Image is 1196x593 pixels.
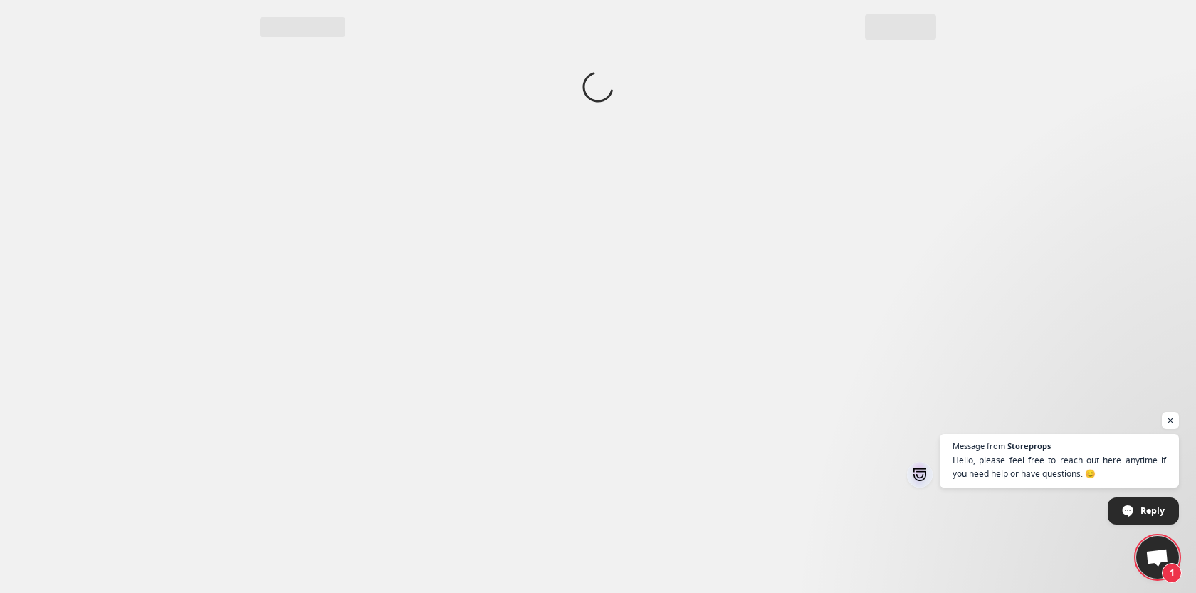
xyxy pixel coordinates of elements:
span: Reply [1140,498,1165,523]
span: Message from [953,442,1005,450]
span: 1 [1162,563,1182,583]
a: Open chat [1136,536,1179,579]
span: Storeprops [1007,442,1051,450]
span: Hello, please feel free to reach out here anytime if you need help or have questions. 😊 [953,453,1166,480]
